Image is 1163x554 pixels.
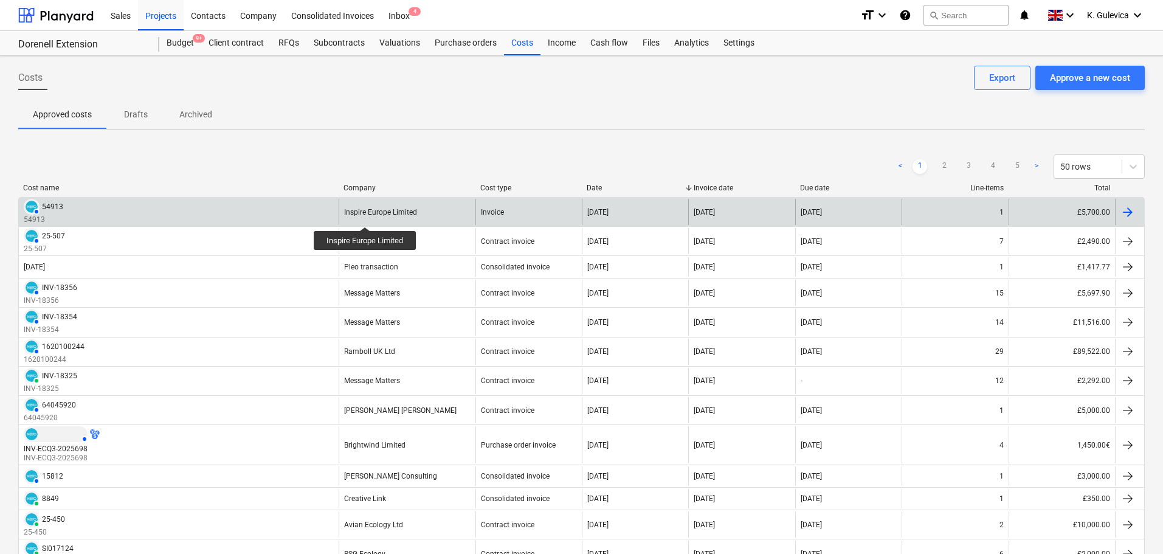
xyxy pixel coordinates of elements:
div: [DATE] [801,237,822,246]
div: Pleo transaction [344,263,398,271]
button: Search [923,5,1009,26]
div: Cost name [23,184,334,192]
div: £11,516.00 [1009,309,1115,335]
div: [DATE] [694,521,715,529]
div: Costs [504,31,540,55]
div: [DATE] [694,347,715,356]
div: INV-18325 [42,372,77,380]
div: [DATE] [694,406,715,415]
div: £3,000.00 [1009,466,1115,486]
p: Approved costs [33,108,92,121]
img: xero.svg [26,370,38,382]
a: Cash flow [583,31,635,55]
p: 25-507 [24,244,65,254]
div: 25-450 [42,515,65,524]
div: [DATE] [801,208,822,216]
span: Costs [18,71,43,85]
i: keyboard_arrow_down [875,8,889,23]
div: Purchase order invoice [481,441,556,449]
div: 8849 [42,494,59,503]
div: £5,697.90 [1009,280,1115,306]
div: Invoice date [694,184,791,192]
img: xero.svg [26,399,38,411]
div: Contract invoice [481,289,534,297]
div: Consolidated invoice [481,472,550,480]
div: Cost type [480,184,578,192]
div: 1 [999,406,1004,415]
img: xero.svg [26,341,38,353]
div: Client contract [201,31,271,55]
div: [DATE] [587,406,609,415]
div: Message Matters [344,376,400,385]
div: Files [635,31,667,55]
a: Next page [1029,159,1044,174]
i: format_size [860,8,875,23]
div: Invoice [481,208,504,216]
div: [DATE] [587,263,609,271]
div: Invoice has been synced with Xero and its status is currently AUTHORISED [24,199,40,215]
div: [DATE] [587,521,609,529]
p: INV-18354 [24,325,77,335]
div: [PERSON_NAME] Consulting [344,472,437,480]
div: Invoice has been synced with Xero and its status is currently PAID [24,491,40,507]
div: [DATE] [587,208,609,216]
button: Approve a new cost [1035,66,1145,90]
div: Total [1013,184,1111,192]
div: Brightwind Limited [344,441,405,449]
div: RFQs [271,31,306,55]
p: INV-18356 [24,296,77,306]
img: xero.svg [26,282,38,294]
div: Invoice has been synced with Xero and its status is currently AUTHORISED [24,228,40,244]
span: K. Gulevica [1087,10,1129,20]
div: [DATE] [801,494,822,503]
div: 15812 [42,472,63,480]
i: keyboard_arrow_down [1063,8,1077,23]
div: INV-ECQ3-2025698 [24,445,88,453]
a: Page 2 [937,159,951,174]
p: 25-450 [24,527,65,538]
div: Invoice has been synced with Xero and its status is currently AUTHORISED [24,339,40,355]
a: Settings [716,31,762,55]
div: [DATE] [801,347,822,356]
div: [DATE] [694,208,715,216]
div: 1 [999,208,1004,216]
div: 1620100244 [42,342,85,351]
img: xero.svg [26,201,38,213]
a: Analytics [667,31,716,55]
div: 4 [999,441,1004,449]
div: [DATE] [587,237,609,246]
div: [DATE] [694,237,715,246]
div: Invoice has been synced with Xero and its status is currently PAID [24,511,40,527]
div: [DATE] [694,289,715,297]
div: Invoice has been synced with Xero and its status is currently PAID [24,368,40,384]
div: 54913 [42,203,63,211]
div: £2,490.00 [1009,228,1115,254]
i: keyboard_arrow_down [1130,8,1145,23]
div: [DATE] [801,406,822,415]
div: £1,417.77 [1009,257,1115,277]
iframe: Chat Widget [1102,496,1163,554]
div: Dorenell Extension [18,38,145,51]
div: Budget [159,31,201,55]
div: Creative Link [344,494,386,503]
div: [DATE] [694,472,715,480]
p: 54913 [24,215,63,225]
a: Page 5 [1010,159,1024,174]
div: Message Matters [344,289,400,297]
div: Contract invoice [481,237,534,246]
img: xero.svg [26,513,38,525]
p: INV-18325 [24,384,77,394]
div: Contract invoice [481,347,534,356]
p: Drafts [121,108,150,121]
div: Invoice has a different currency from the budget [90,429,100,439]
div: Invoice has been synced with Xero and its status is currently AUTHORISED [24,280,40,296]
div: Valuations [372,31,427,55]
div: [DATE] [587,347,609,356]
div: 25-507 [42,232,65,240]
div: [DATE] [587,318,609,327]
div: Consolidated invoice [481,494,550,503]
